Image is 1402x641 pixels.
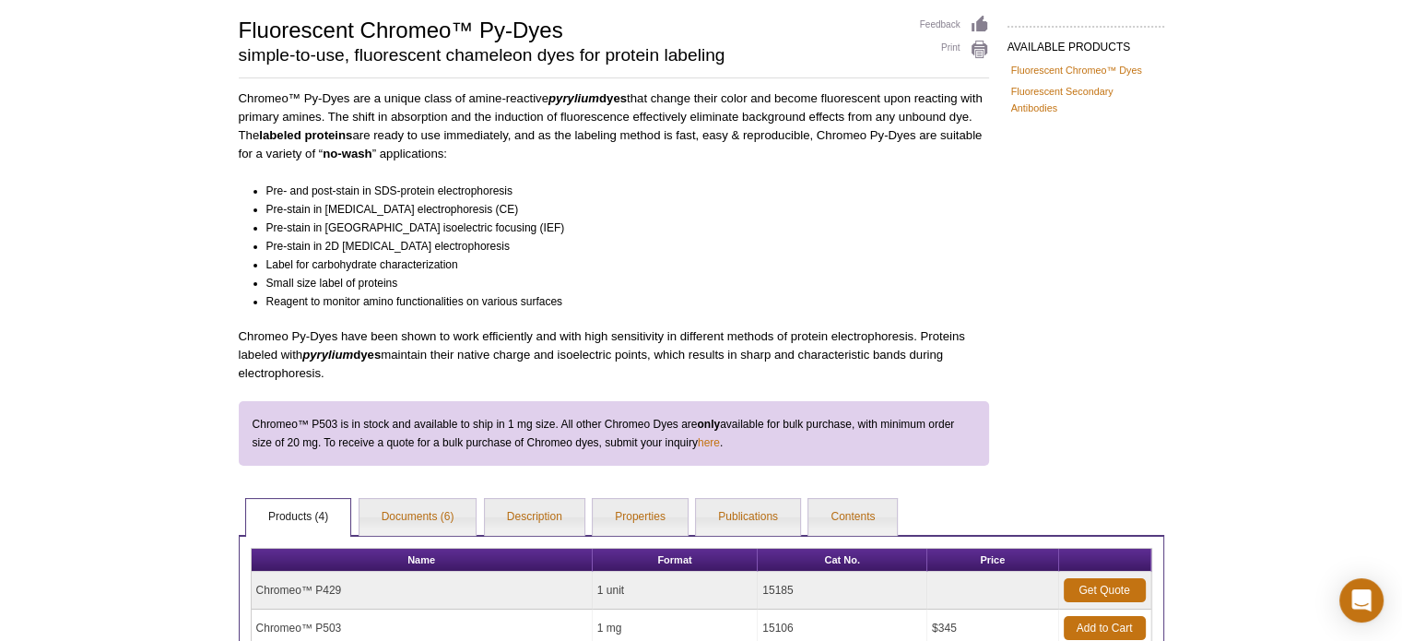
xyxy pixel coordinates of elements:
a: Description [485,499,584,536]
em: pyrylium [302,348,353,362]
li: Pre-stain in 2D [MEDICAL_DATA] electrophoresis [266,237,972,255]
li: Pre-stain in [GEOGRAPHIC_DATA] isoelectric focusing (IEF) [266,219,972,237]
li: Reagent to monitor amino functionalities on various surfaces [266,292,972,311]
div: Chromeo™ P503 is in stock and available to ship in 1 mg size. All other Chromeo Dyes are availabl... [239,401,989,466]
div: Open Intercom Messenger [1339,578,1384,623]
h2: simple-to-use, fluorescent chameleon dyes for protein labeling [239,47,901,64]
a: Print [920,40,989,60]
a: Feedback [920,15,989,35]
li: Pre-stain in [MEDICAL_DATA] electrophoresis (CE) [266,200,972,219]
h2: AVAILABLE PRODUCTS [1007,26,1164,59]
strong: no-wash [323,147,371,160]
li: Label for carbohydrate characterization [266,255,972,274]
th: Format [593,549,758,572]
em: pyrylium [548,91,599,105]
td: 1 unit [593,572,758,610]
li: Pre- and post-stain in SDS-protein electrophoresis [266,182,972,200]
a: Products (4) [246,499,350,536]
a: Add to Cart [1064,616,1146,640]
a: Get Quote [1064,578,1146,602]
strong: dyes [548,91,627,105]
th: Name [252,549,593,572]
th: Price [927,549,1059,572]
a: Publications [696,499,800,536]
p: Chromeo™ Py-Dyes are a unique class of amine-reactive that change their color and become fluoresc... [239,89,989,163]
a: Documents (6) [359,499,477,536]
a: Fluorescent Secondary Antibodies [1011,83,1160,116]
li: Small size label of proteins [266,274,972,292]
strong: dyes [302,348,381,362]
strong: labeled proteins [259,128,352,142]
a: Properties [593,499,688,536]
strong: only [697,418,720,431]
th: Cat No. [758,549,927,572]
a: Fluorescent Chromeo™ Dyes [1011,62,1142,78]
td: Chromeo™ P429 [252,572,593,610]
td: 15185 [758,572,927,610]
h1: Fluorescent Chromeo™ Py-Dyes [239,15,901,42]
p: Chromeo Py-Dyes have been shown to work efficiently and with high sensitivity in different method... [239,327,989,383]
a: here [698,433,720,452]
a: Contents [808,499,897,536]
